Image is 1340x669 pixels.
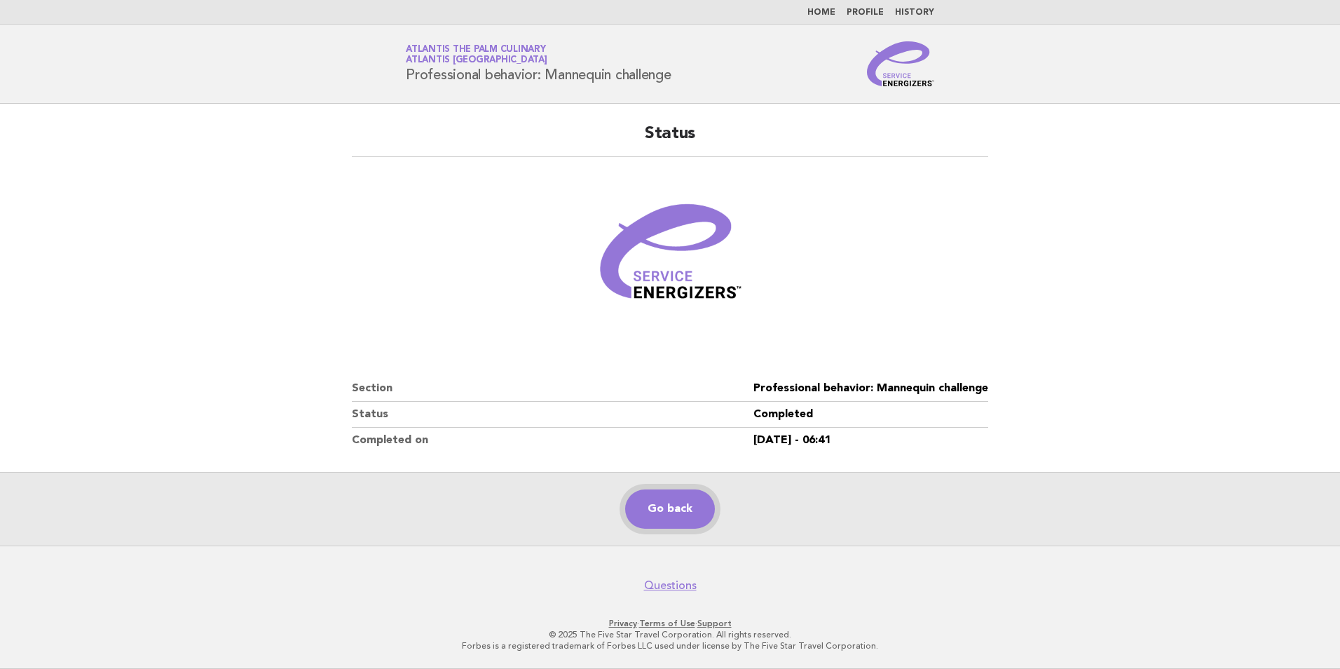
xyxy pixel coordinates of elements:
[241,618,1099,629] p: · ·
[867,41,934,86] img: Service Energizers
[753,402,988,428] dd: Completed
[847,8,884,17] a: Profile
[352,376,753,402] dt: Section
[406,45,547,65] a: Atlantis The Palm CulinaryAtlantis [GEOGRAPHIC_DATA]
[895,8,934,17] a: History
[609,619,637,628] a: Privacy
[406,56,547,65] span: Atlantis [GEOGRAPHIC_DATA]
[586,174,754,342] img: Verified
[241,640,1099,651] p: Forbes is a registered trademark of Forbes LLC used under license by The Five Star Travel Corpora...
[753,376,988,402] dd: Professional behavior: Mannequin challenge
[697,619,732,628] a: Support
[352,428,753,453] dt: Completed on
[352,402,753,428] dt: Status
[644,579,697,593] a: Questions
[639,619,695,628] a: Terms of Use
[352,123,988,157] h2: Status
[241,629,1099,640] p: © 2025 The Five Star Travel Corporation. All rights reserved.
[753,428,988,453] dd: [DATE] - 06:41
[625,489,715,529] a: Go back
[807,8,835,17] a: Home
[406,46,671,82] h1: Professional behavior: Mannequin challenge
